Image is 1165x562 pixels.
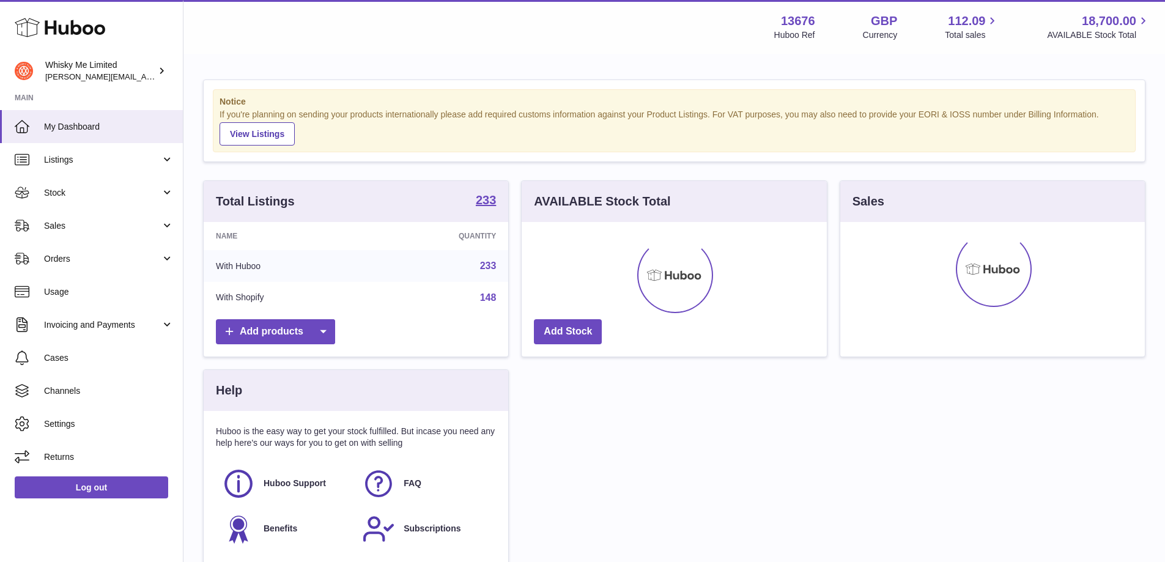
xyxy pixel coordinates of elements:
span: 112.09 [948,13,985,29]
a: Log out [15,476,168,498]
a: 233 [480,261,497,271]
span: Returns [44,451,174,463]
p: Huboo is the easy way to get your stock fulfilled. But incase you need any help here's our ways f... [216,426,496,449]
h3: AVAILABLE Stock Total [534,193,670,210]
span: Sales [44,220,161,232]
span: Stock [44,187,161,199]
a: 148 [480,292,497,303]
h3: Total Listings [216,193,295,210]
a: 112.09 Total sales [945,13,999,41]
span: Settings [44,418,174,430]
img: frances@whiskyshop.com [15,62,33,80]
td: With Huboo [204,250,368,282]
span: Benefits [264,523,297,534]
a: 233 [476,194,496,209]
span: My Dashboard [44,121,174,133]
strong: 13676 [781,13,815,29]
a: Subscriptions [362,512,490,545]
a: Add products [216,319,335,344]
span: Cases [44,352,174,364]
span: Orders [44,253,161,265]
span: Invoicing and Payments [44,319,161,331]
span: Huboo Support [264,478,326,489]
span: Usage [44,286,174,298]
a: 18,700.00 AVAILABLE Stock Total [1047,13,1150,41]
span: FAQ [404,478,421,489]
a: Huboo Support [222,467,350,500]
h3: Help [216,382,242,399]
strong: GBP [871,13,897,29]
span: Subscriptions [404,523,460,534]
a: Benefits [222,512,350,545]
div: If you're planning on sending your products internationally please add required customs informati... [220,109,1129,146]
strong: Notice [220,96,1129,108]
div: Huboo Ref [774,29,815,41]
a: Add Stock [534,319,602,344]
span: 18,700.00 [1082,13,1136,29]
th: Quantity [368,222,509,250]
strong: 233 [476,194,496,206]
span: Channels [44,385,174,397]
span: [PERSON_NAME][EMAIL_ADDRESS][DOMAIN_NAME] [45,72,245,81]
th: Name [204,222,368,250]
span: Total sales [945,29,999,41]
a: View Listings [220,122,295,146]
div: Currency [863,29,898,41]
span: AVAILABLE Stock Total [1047,29,1150,41]
span: Listings [44,154,161,166]
td: With Shopify [204,282,368,314]
h3: Sales [852,193,884,210]
div: Whisky Me Limited [45,59,155,83]
a: FAQ [362,467,490,500]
